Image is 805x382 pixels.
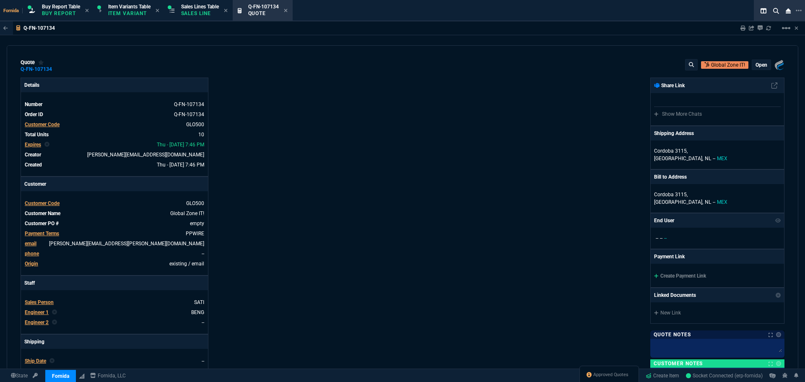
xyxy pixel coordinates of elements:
[717,156,727,161] span: MEX
[654,199,703,205] span: [GEOGRAPHIC_DATA],
[8,372,30,379] a: Global State
[24,151,205,159] tr: undefined
[782,6,794,16] nx-icon: Close Workbench
[24,260,205,268] tr: undefined
[25,132,49,138] span: Total Units
[654,291,696,299] p: Linked Documents
[181,4,219,10] span: Sales Lines Table
[775,217,781,224] nx-icon: Show/Hide End User to Customer
[24,219,205,228] tr: undefined
[52,309,57,316] nx-icon: Clear selected rep
[284,8,288,14] nx-icon: Close Tab
[654,82,685,89] p: Share Link
[654,111,702,117] a: Show More Chats
[202,358,204,364] span: --
[660,235,662,241] span: --
[24,140,205,149] tr: undefined
[24,209,205,218] tr: undefined
[157,142,204,148] span: 2025-10-23T19:46:56.979Z
[202,251,204,257] a: --
[757,6,770,16] nx-icon: Split Panels
[796,7,802,15] nx-icon: Open New Tab
[186,122,204,127] a: GLO500
[52,319,57,326] nx-icon: Clear selected rep
[795,25,798,31] a: Hide Workbench
[25,299,54,305] span: Sales Person
[25,162,42,168] span: Created
[169,261,204,267] span: existing / email
[654,331,691,338] p: Quote Notes
[174,101,204,107] span: See Marketplace Order
[593,372,628,378] span: Approved Quotes
[705,156,711,161] span: NL
[248,4,279,10] span: Q-FN-107134
[654,173,687,181] p: Bill to Address
[654,273,706,279] a: Create Payment Link
[21,69,52,70] a: Q-FN-107134
[42,4,80,10] span: Buy Report Table
[24,239,205,248] tr: jose.sandoval@globalzoneit.com
[49,357,55,365] nx-icon: Clear selected rep
[24,298,205,307] tr: undefined
[157,162,204,168] span: 2025-10-09T19:46:56.978Z
[21,276,208,290] p: Staff
[713,199,715,205] span: --
[24,100,205,109] tr: See Marketplace Order
[642,369,683,382] a: Create Item
[25,112,43,117] span: Order ID
[25,241,36,247] span: email
[24,308,205,317] tr: BENG
[38,59,44,66] div: Add to Watchlist
[24,318,205,327] tr: undefined
[24,161,205,169] tr: undefined
[686,373,763,379] span: Socket Connected (erp-fornida)
[713,156,715,161] span: --
[770,6,782,16] nx-icon: Search
[25,309,49,315] span: Engineer 1
[186,231,204,236] a: PPWIRE
[186,200,204,206] span: GLO500
[3,8,23,13] span: Fornida
[30,372,40,379] a: API TOKEN
[654,253,685,260] p: Payment Link
[88,372,128,379] a: msbcCompanyName
[181,10,219,17] p: Sales Line
[25,101,42,107] span: Number
[21,335,208,349] p: Shipping
[23,25,55,31] p: Q-FN-107134
[25,358,46,364] span: Ship Date
[25,210,60,216] span: Customer Name
[756,62,767,68] p: open
[654,191,781,198] p: Cordoba 3115,
[654,217,674,224] p: End User
[711,61,745,69] p: Global Zone IT!
[654,147,781,155] p: Cordoba 3115,
[664,235,667,241] span: --
[108,4,151,10] span: Item Variants Table
[25,122,60,127] span: Customer Code
[25,142,41,148] span: Expires
[781,23,791,33] mat-icon: Example home icon
[21,177,208,191] p: Customer
[174,112,204,117] a: See Marketplace Order
[21,78,208,92] p: Details
[224,8,228,14] nx-icon: Close Tab
[25,152,41,158] span: Creator
[44,141,49,148] nx-icon: Clear selected rep
[3,25,8,31] nx-icon: Back to Table
[24,229,205,238] tr: undefined
[170,210,204,216] a: Global Zone IT!
[656,235,658,241] span: --
[156,8,159,14] nx-icon: Close Tab
[191,309,204,315] a: BENG
[49,241,204,247] a: [PERSON_NAME][EMAIL_ADDRESS][PERSON_NAME][DOMAIN_NAME]
[701,61,748,69] a: Open Customer in hubSpot
[24,120,205,129] tr: undefined
[686,372,763,379] a: bWBvD5sAcJy7j3PBAABb
[248,10,279,17] p: Quote
[25,261,38,267] a: Origin
[717,199,727,205] span: MEX
[705,199,711,205] span: NL
[21,59,44,66] div: quote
